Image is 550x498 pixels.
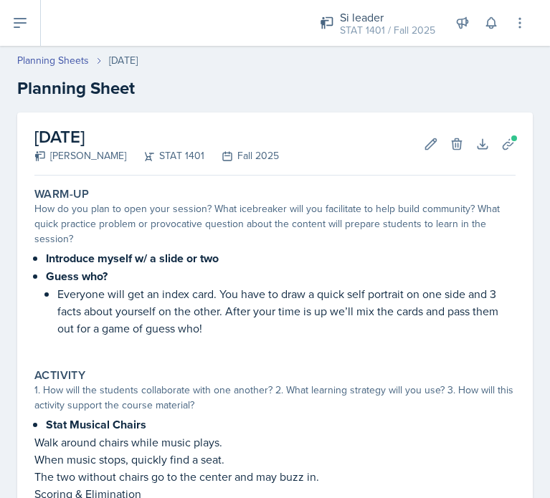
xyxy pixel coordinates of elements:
[204,148,279,163] div: Fall 2025
[34,434,516,451] p: Walk around chairs while music plays.
[46,416,146,433] strong: Stat Musical Chairs
[34,124,279,150] h2: [DATE]
[17,75,533,101] h2: Planning Sheet
[34,201,516,246] div: How do you plan to open your session? What icebreaker will you facilitate to help build community...
[340,9,435,26] div: Si leader
[34,451,516,468] p: When music stops, quickly find a seat.
[34,468,516,485] p: The two without chairs go to the center and may buzz in.
[34,187,90,201] label: Warm-Up
[34,148,126,163] div: [PERSON_NAME]
[109,53,138,68] div: [DATE]
[46,268,108,284] strong: Guess who?
[34,383,516,413] div: 1. How will the students collaborate with one another? 2. What learning strategy will you use? 3....
[17,53,89,68] a: Planning Sheets
[34,368,85,383] label: Activity
[57,285,516,337] p: Everyone will get an index card. You have to draw a quick self portrait on one side and 3 facts a...
[340,23,435,38] div: STAT 1401 / Fall 2025
[126,148,204,163] div: STAT 1401
[46,250,219,267] strong: Introduce myself w/ a slide or two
